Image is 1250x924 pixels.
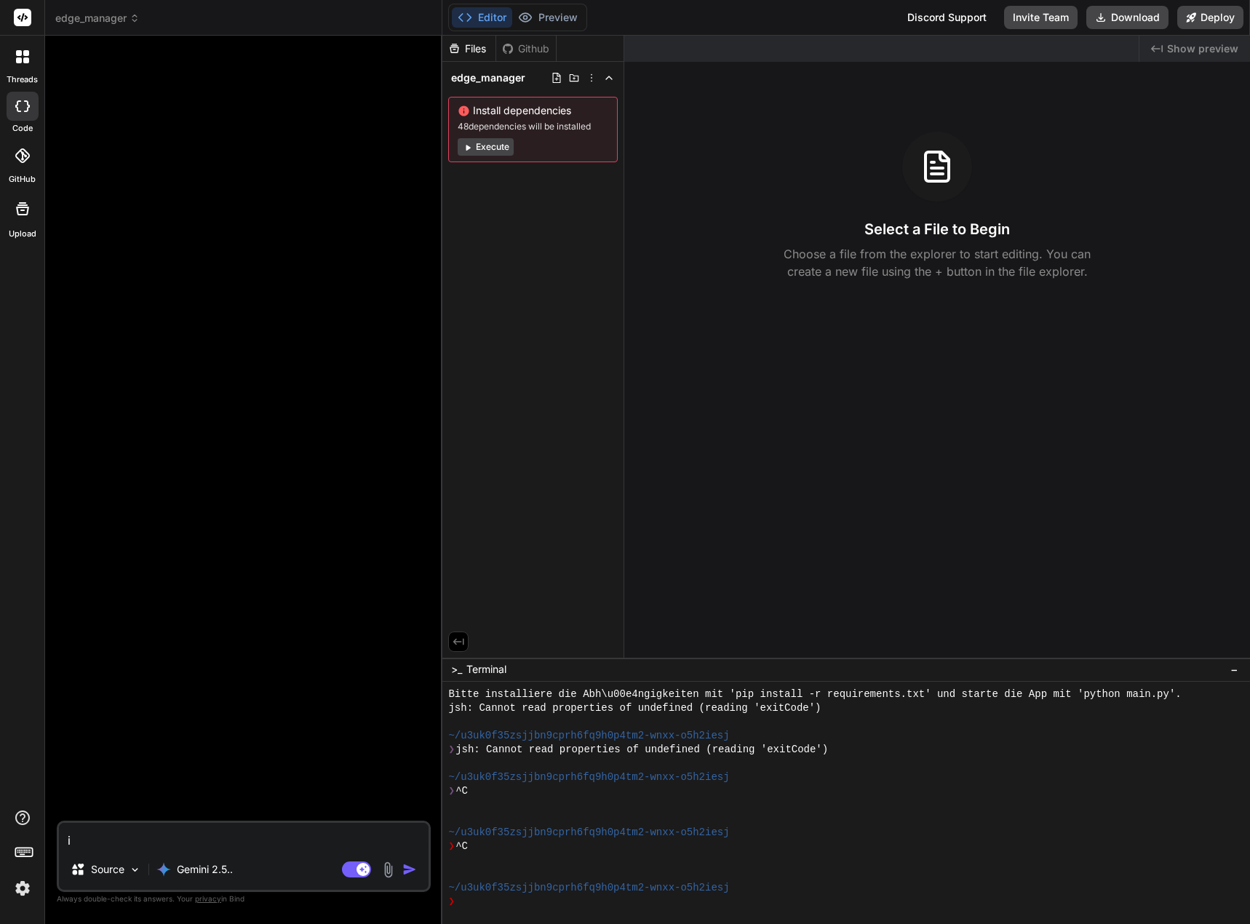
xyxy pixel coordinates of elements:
[496,41,556,56] div: Github
[451,662,462,677] span: >_
[177,862,233,877] p: Gemini 2.5..
[448,784,455,798] span: ❯
[448,840,455,853] span: ❯
[451,71,525,85] span: edge_manager
[774,245,1100,280] p: Choose a file from the explorer to start editing. You can create a new file using the + button in...
[458,121,608,132] span: 48 dependencies will be installed
[455,743,828,757] span: jsh: Cannot read properties of undefined (reading 'exitCode')
[156,862,171,877] img: Gemini 2.5 flash
[195,894,221,903] span: privacy
[1004,6,1078,29] button: Invite Team
[91,862,124,877] p: Source
[1230,662,1238,677] span: −
[512,7,584,28] button: Preview
[1167,41,1238,56] span: Show preview
[380,861,397,878] img: attachment
[458,103,608,118] span: Install dependencies
[448,826,729,840] span: ~/u3uk0f35zsjjbn9cprh6fq9h0p4tm2-wnxx-o5h2iesj
[59,823,429,849] textarea: i
[452,7,512,28] button: Editor
[448,701,821,715] span: jsh: Cannot read properties of undefined (reading 'exitCode')
[12,122,33,135] label: code
[9,173,36,186] label: GitHub
[1086,6,1169,29] button: Download
[864,219,1010,239] h3: Select a File to Begin
[448,881,729,895] span: ~/u3uk0f35zsjjbn9cprh6fq9h0p4tm2-wnxx-o5h2iesj
[1227,658,1241,681] button: −
[448,743,455,757] span: ❯
[7,73,38,86] label: threads
[466,662,506,677] span: Terminal
[55,11,140,25] span: edge_manager
[57,892,431,906] p: Always double-check its answers. Your in Bind
[448,770,729,784] span: ~/u3uk0f35zsjjbn9cprh6fq9h0p4tm2-wnxx-o5h2iesj
[458,138,514,156] button: Execute
[448,729,729,743] span: ~/u3uk0f35zsjjbn9cprh6fq9h0p4tm2-wnxx-o5h2iesj
[899,6,995,29] div: Discord Support
[442,41,495,56] div: Files
[448,895,455,909] span: ❯
[9,228,36,240] label: Upload
[448,688,1181,701] span: Bitte installiere die Abh\u00e4ngigkeiten mit 'pip install -r requirements.txt' und starte die Ap...
[402,862,417,877] img: icon
[129,864,141,876] img: Pick Models
[455,840,468,853] span: ^C
[10,876,35,901] img: settings
[455,784,468,798] span: ^C
[1177,6,1243,29] button: Deploy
